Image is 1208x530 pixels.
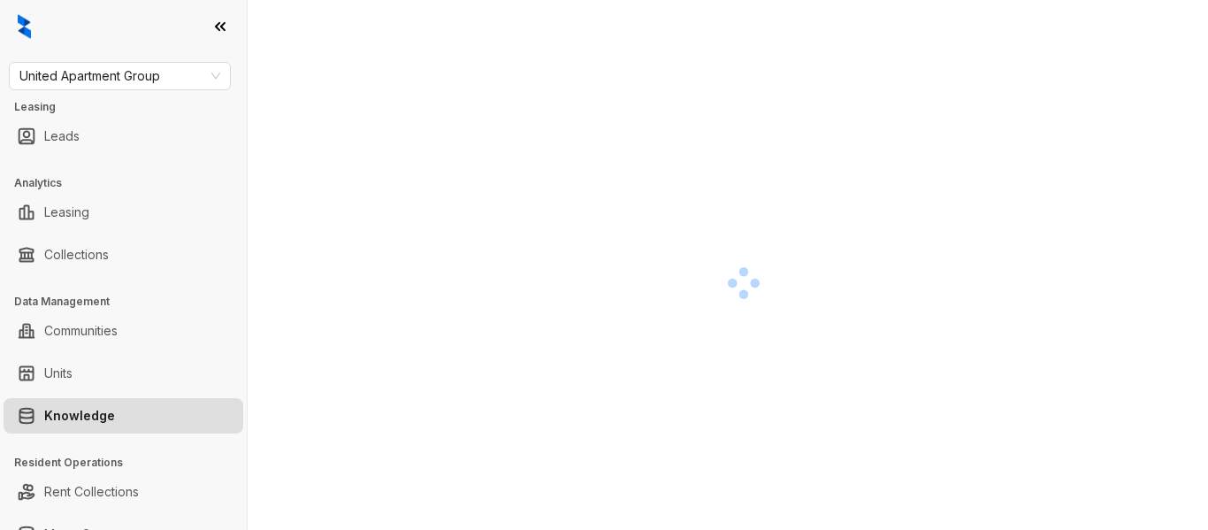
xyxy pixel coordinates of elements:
li: Leads [4,119,243,154]
a: Leasing [44,195,89,230]
h3: Data Management [14,294,247,310]
li: Knowledge [4,398,243,434]
li: Communities [4,313,243,349]
li: Units [4,356,243,391]
a: Communities [44,313,118,349]
span: United Apartment Group [19,63,220,89]
li: Rent Collections [4,474,243,510]
li: Leasing [4,195,243,230]
a: Knowledge [44,398,115,434]
a: Units [44,356,73,391]
li: Collections [4,237,243,273]
a: Collections [44,237,109,273]
h3: Leasing [14,99,247,115]
a: Leads [44,119,80,154]
h3: Analytics [14,175,247,191]
a: Rent Collections [44,474,139,510]
h3: Resident Operations [14,455,247,471]
img: logo [18,14,31,39]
